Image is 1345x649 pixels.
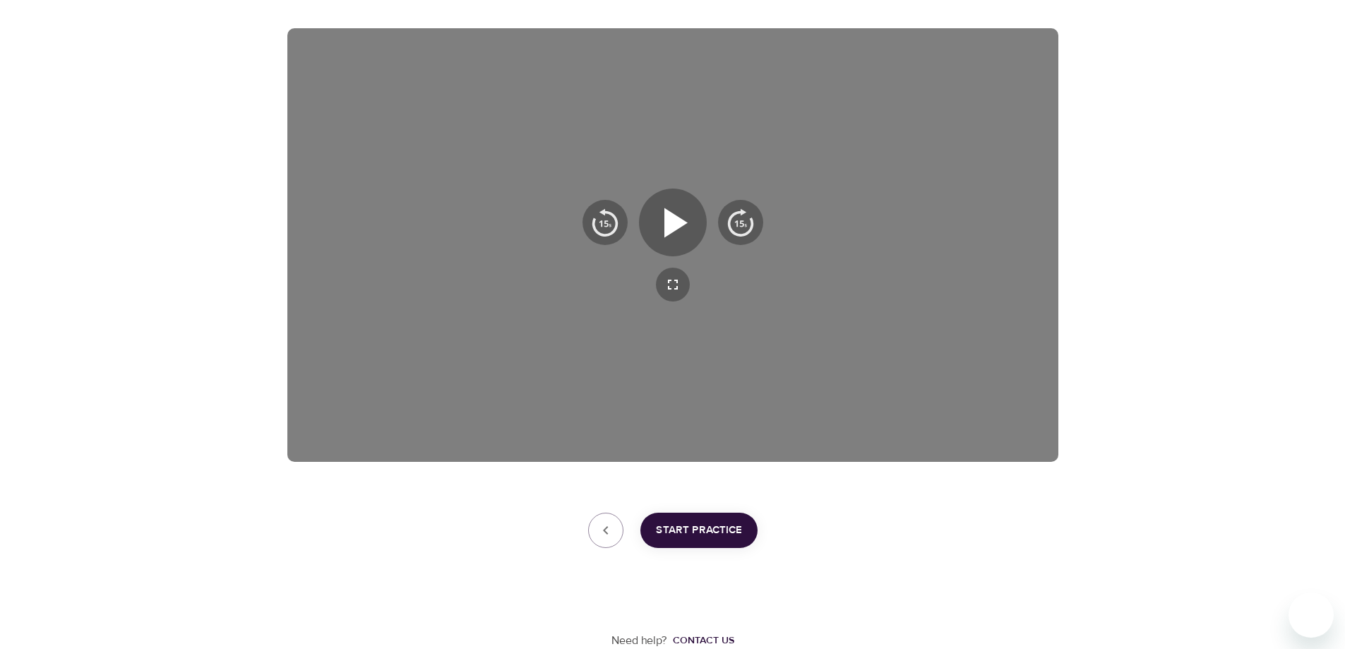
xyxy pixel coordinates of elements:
button: Start Practice [640,513,758,548]
p: Need help? [611,633,667,649]
span: Start Practice [656,521,742,540]
iframe: Button to launch messaging window [1289,593,1334,638]
img: 15s_next.svg [727,208,755,237]
img: 15s_prev.svg [591,208,619,237]
div: Contact us [673,633,734,648]
a: Contact us [667,633,734,648]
